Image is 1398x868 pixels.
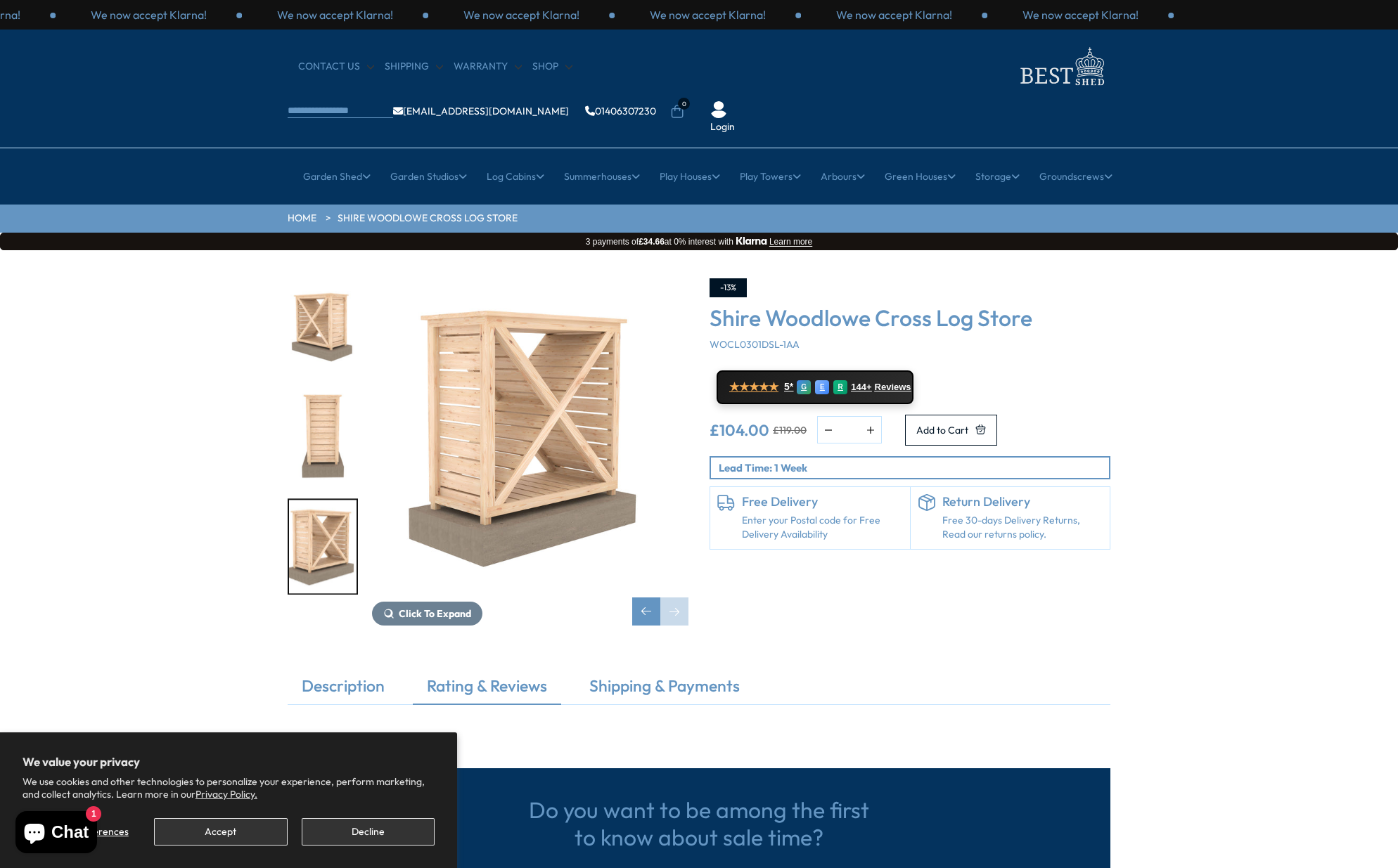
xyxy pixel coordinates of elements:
[288,389,358,485] div: 6 / 7
[801,7,987,22] div: 2 / 3
[23,755,435,769] h2: We value your privacy
[23,775,435,801] p: We use cookies and other technologies to personalize your experience, perform marketing, and coll...
[372,278,688,595] img: Shire Woodlowe Cross Log Store - Best Shed
[372,602,482,626] button: Click To Expand
[905,415,997,446] button: Add to Cart
[11,811,101,857] inbox-online-store-chat: Shopify online store chat
[302,818,435,846] button: Decline
[987,7,1174,22] div: 3 / 3
[289,390,357,484] img: WoodloweCrossLogStoreRenderWhite3_402970fb-f2c7-4e06-ade4-40d7b0f9ba2b_200x200.jpg
[585,106,656,116] a: 01406307230
[717,370,913,404] a: ★★★★★ 5* G E R 144+ Reviews
[372,278,688,626] div: 7 / 7
[564,159,640,194] a: Summerhouses
[532,60,572,74] a: Shop
[523,796,875,850] h3: Do you want to be among the first to know about sale time?
[851,382,871,393] span: 144+
[390,159,467,194] a: Garden Studios
[1039,159,1112,194] a: Groundscrews
[710,304,1110,331] h3: Shire Woodlowe Cross Log Store
[632,597,660,626] div: Previous slide
[710,338,800,351] span: WOCL0301DSL-1AA
[56,7,242,22] div: 1 / 3
[729,380,778,394] span: ★★★★★
[773,425,807,435] del: £119.00
[710,422,769,438] ins: £104.00
[154,818,287,846] button: Accept
[650,7,766,22] p: We now accept Klarna!
[288,278,358,375] div: 5 / 7
[413,675,561,704] a: Rating & Reviews
[916,425,968,435] span: Add to Cart
[91,7,207,22] p: We now accept Klarna!
[393,106,569,116] a: [EMAIL_ADDRESS][DOMAIN_NAME]
[454,60,522,74] a: Warranty
[815,380,829,394] div: E
[742,494,903,510] h6: Free Delivery
[942,514,1103,541] p: Free 30-days Delivery Returns, Read our returns policy.
[710,278,747,297] div: -13%
[242,7,428,22] div: 2 / 3
[487,159,544,194] a: Log Cabins
[195,788,257,801] a: Privacy Policy.
[298,60,374,74] a: CONTACT US
[975,159,1020,194] a: Storage
[678,98,690,110] span: 0
[615,7,801,22] div: 1 / 3
[303,159,371,194] a: Garden Shed
[277,7,393,22] p: We now accept Klarna!
[1022,7,1139,22] p: We now accept Klarna!
[797,380,811,394] div: G
[289,500,357,593] img: WoodloweCrossLogStoreRenderWhite4_e777e00f-eaa1-4529-8fe2-deabe251741b_200x200.jpg
[670,105,684,119] a: 0
[338,212,518,226] a: Shire Woodlowe Cross Log Store
[428,7,615,22] div: 3 / 3
[719,460,1109,475] p: Lead Time: 1 Week
[575,675,754,704] a: Shipping & Payments
[385,60,443,74] a: Shipping
[399,607,471,620] span: Click To Expand
[710,101,727,118] img: User Icon
[740,159,801,194] a: Play Towers
[942,494,1103,510] h6: Return Delivery
[288,212,316,226] a: HOME
[875,382,911,393] span: Reviews
[660,597,688,626] div: Next slide
[288,675,399,704] a: Description
[288,498,358,595] div: 7 / 7
[1012,44,1110,89] img: logo
[833,380,847,394] div: R
[836,7,952,22] p: We now accept Klarna!
[885,159,956,194] a: Green Houses
[289,280,357,373] img: WoodloweCrossLogStoreRenderWhite1_bb7e15cb-b296-4701-affa-9e522f0f75ca_200x200.jpg
[463,7,579,22] p: We now accept Klarna!
[821,159,865,194] a: Arbours
[660,159,720,194] a: Play Houses
[710,120,735,134] a: Login
[742,514,903,541] a: Enter your Postal code for Free Delivery Availability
